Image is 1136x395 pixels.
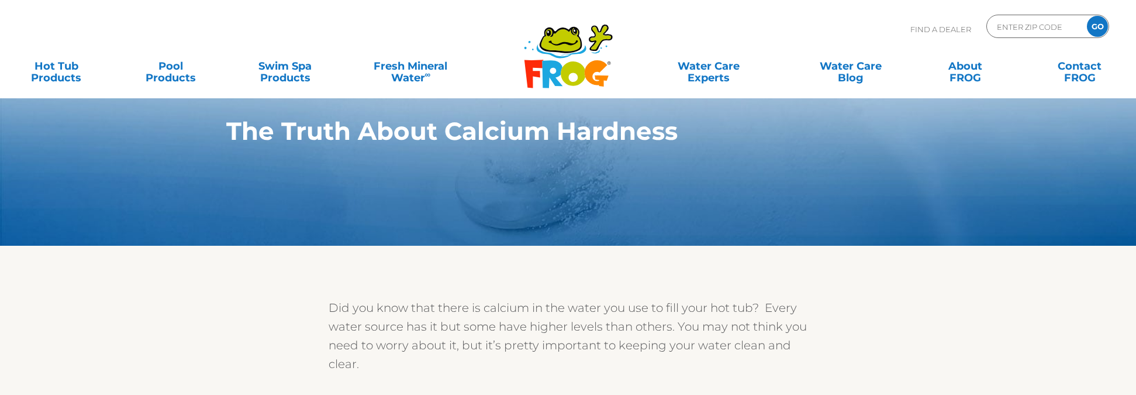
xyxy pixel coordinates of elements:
a: ContactFROG [1035,54,1124,78]
a: PoolProducts [126,54,215,78]
a: Water CareBlog [806,54,895,78]
a: Hot TubProducts [12,54,101,78]
p: Did you know that there is calcium in the water you use to fill your hot tub? Every water source ... [329,298,808,373]
a: Swim SpaProducts [240,54,329,78]
h1: The Truth About Calcium Hardness [226,117,856,145]
a: Water CareExperts [636,54,781,78]
a: AboutFROG [921,54,1010,78]
sup: ∞ [425,70,431,79]
p: Find A Dealer [910,15,971,44]
input: GO [1087,16,1108,37]
a: Fresh MineralWater∞ [355,54,466,78]
input: Zip Code Form [996,18,1075,35]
